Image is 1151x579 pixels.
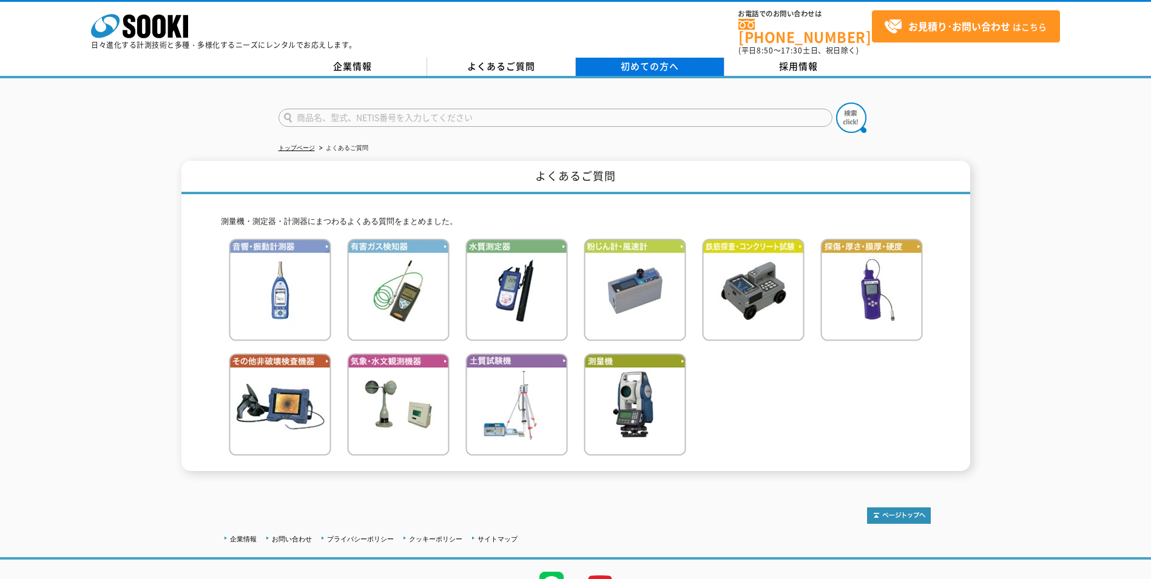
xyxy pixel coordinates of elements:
[738,45,859,56] span: (平日 ～ 土日、祝日除く)
[91,41,357,49] p: 日々進化する計測技術と多種・多様化するニーズにレンタルでお応えします。
[820,239,923,341] img: 探傷・厚さ・膜厚・硬度
[757,45,774,56] span: 8:50
[347,353,450,456] img: 気象・水文観測機器
[738,10,872,18] span: お電話でのお問い合わせは
[702,239,805,341] img: 鉄筋検査・コンクリート試験
[465,239,568,341] img: 水質測定器
[181,161,970,194] h1: よくあるご質問
[872,10,1060,42] a: お見積り･お問い合わせはこちら
[478,535,518,543] a: サイトマップ
[229,239,331,341] img: 音響・振動計測器
[278,109,832,127] input: 商品名、型式、NETIS番号を入力してください
[584,239,686,341] img: 粉じん計・風速計
[230,535,257,543] a: 企業情報
[278,58,427,76] a: 企業情報
[884,18,1047,36] span: はこちら
[278,144,315,151] a: トップページ
[465,353,568,456] img: 土質試験機
[584,353,686,456] img: 測量機
[409,535,462,543] a: クッキーポリシー
[781,45,803,56] span: 17:30
[427,58,576,76] a: よくあるご質問
[347,239,450,341] img: 有害ガス検知器
[724,58,873,76] a: 採用情報
[621,59,679,73] span: 初めての方へ
[836,103,866,133] img: btn_search.png
[908,19,1010,33] strong: お見積り･お問い合わせ
[576,58,724,76] a: 初めての方へ
[229,353,331,456] img: その他非破壊検査機器
[867,507,931,524] img: トップページへ
[327,535,394,543] a: プライバシーポリシー
[272,535,312,543] a: お問い合わせ
[221,215,931,228] p: 測量機・測定器・計測器にまつわるよくある質問をまとめました。
[738,19,872,44] a: [PHONE_NUMBER]
[317,142,368,155] li: よくあるご質問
